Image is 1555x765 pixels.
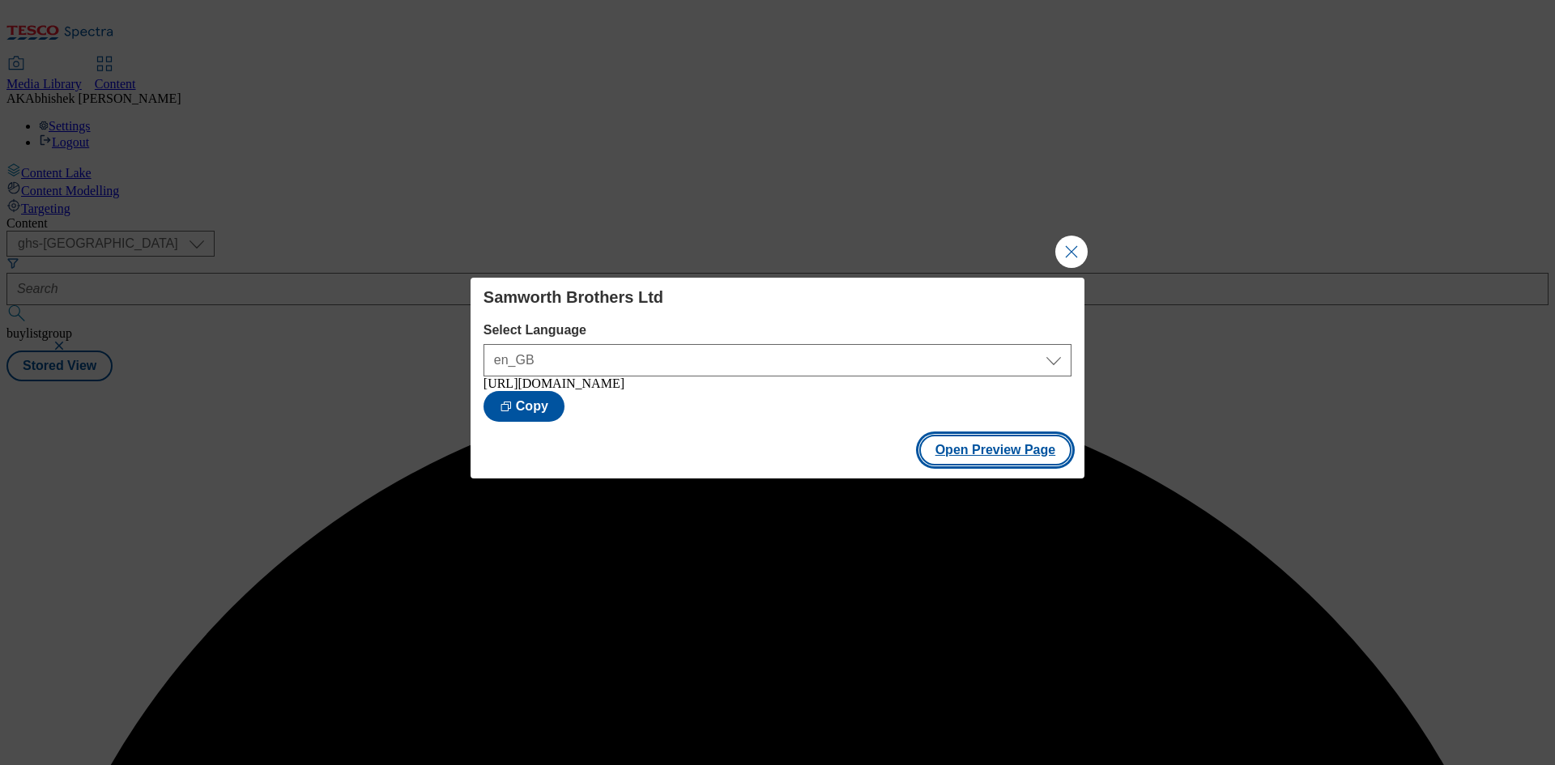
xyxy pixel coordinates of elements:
[919,435,1072,465] button: Open Preview Page
[471,278,1084,478] div: Modal
[1055,236,1088,268] button: Close Modal
[484,323,1071,338] label: Select Language
[484,287,1071,307] h4: Samworth Brothers Ltd
[484,391,564,422] button: Copy
[484,376,1071,391] div: [URL][DOMAIN_NAME]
